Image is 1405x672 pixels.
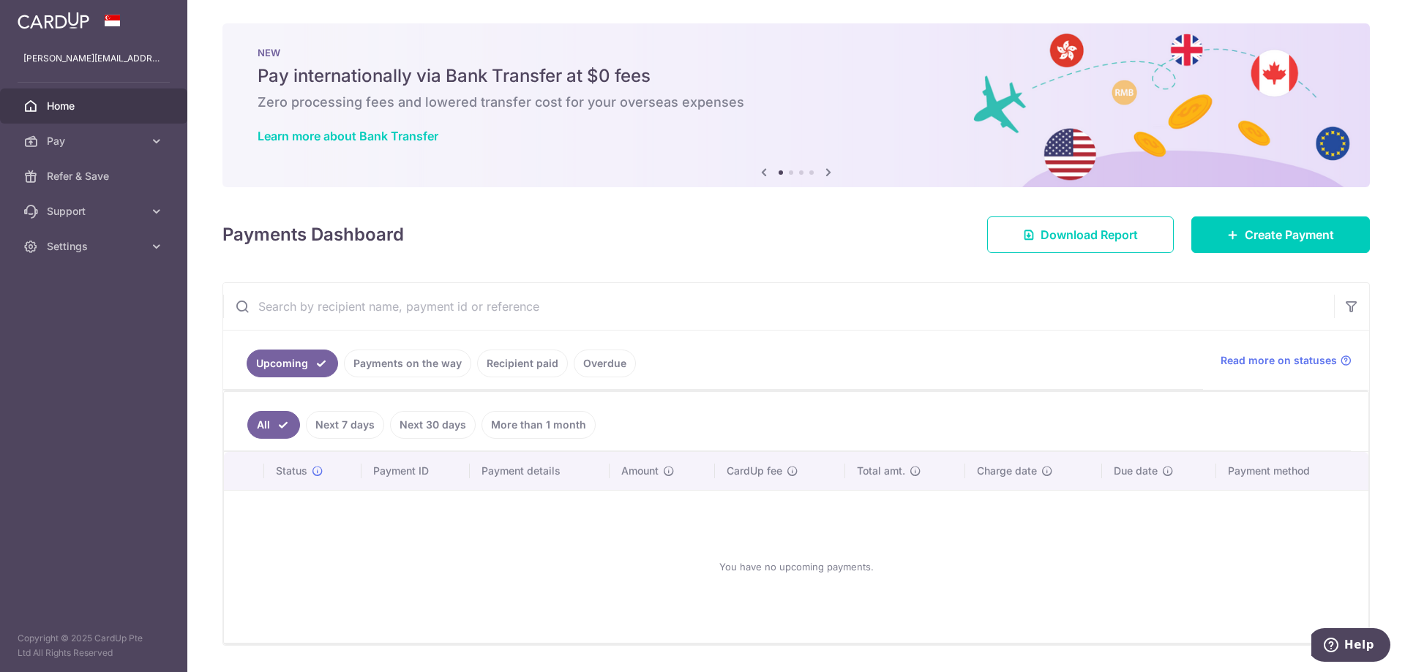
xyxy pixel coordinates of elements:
a: Download Report [987,216,1174,253]
a: Next 30 days [390,411,476,439]
img: Bank transfer banner [222,23,1370,187]
h6: Zero processing fees and lowered transfer cost for your overseas expenses [258,94,1335,111]
span: Read more on statuses [1221,353,1337,368]
a: Create Payment [1191,216,1370,253]
span: Due date [1114,464,1158,478]
a: Learn more about Bank Transfer [258,129,438,143]
a: Payments on the way [344,350,471,377]
a: Next 7 days [306,411,384,439]
h4: Payments Dashboard [222,222,404,248]
a: More than 1 month [482,411,596,439]
span: CardUp fee [727,464,782,478]
span: Status [276,464,307,478]
div: You have no upcoming payments. [241,502,1351,631]
img: CardUp [18,12,89,29]
span: Refer & Save [47,169,143,184]
span: Support [47,204,143,219]
a: Recipient paid [477,350,568,377]
a: All [247,411,300,439]
span: Amount [621,464,659,478]
span: Create Payment [1245,226,1334,243]
span: Pay [47,134,143,148]
span: Settings [47,239,143,254]
span: Home [47,99,143,113]
a: Overdue [574,350,636,377]
th: Payment ID [361,452,470,490]
a: Upcoming [247,350,338,377]
th: Payment details [470,452,610,490]
p: NEW [258,47,1335,58]
a: Read more on statuses [1221,353,1352,368]
span: Charge date [977,464,1037,478]
iframe: Opens a widget where you can find more information [1311,628,1390,665]
span: Total amt. [857,464,905,478]
p: [PERSON_NAME][EMAIL_ADDRESS][PERSON_NAME][DOMAIN_NAME] [23,51,164,66]
th: Payment method [1216,452,1368,490]
span: Download Report [1041,226,1138,243]
h5: Pay internationally via Bank Transfer at $0 fees [258,64,1335,88]
input: Search by recipient name, payment id or reference [223,283,1334,330]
